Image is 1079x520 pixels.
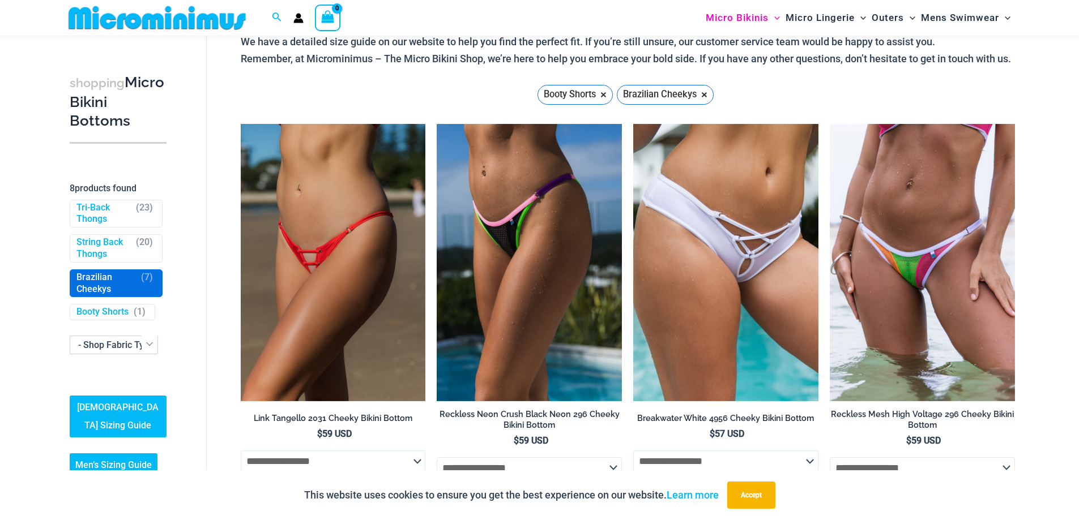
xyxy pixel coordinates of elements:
[134,307,146,319] span: ( )
[241,413,426,428] a: Link Tangello 2031 Cheeky Bikini Bottom
[701,90,707,99] span: ×
[633,124,818,401] a: Breakwater White 4956 Shorts 01Breakwater White 341 Top 4956 Shorts 04Breakwater White 341 Top 49...
[906,435,941,446] bdi: 59 USD
[999,3,1010,32] span: Menu Toggle
[538,85,613,105] a: Booty Shorts ×
[241,124,426,401] a: Link Tangello 2031 Cheeky 01Link Tangello 2031 Cheeky 02Link Tangello 2031 Cheeky 02
[830,124,1015,401] img: Reckless Mesh High Voltage 296 Cheeky 01
[139,237,150,248] span: 20
[830,409,1015,430] h2: Reckless Mesh High Voltage 296 Cheeky Bikini Bottom
[144,272,150,282] span: 7
[786,3,855,32] span: Micro Lingerie
[293,13,304,23] a: Account icon link
[617,85,714,105] a: Brazilian Cheekys ×
[137,307,142,317] span: 1
[633,124,818,401] img: Breakwater White 4956 Shorts 01
[437,409,622,430] h2: Reckless Neon Crush Black Neon 296 Cheeky Bikini Bottom
[76,202,131,226] a: Tri-Back Thongs
[906,435,911,446] span: $
[317,428,352,439] bdi: 59 USD
[437,124,622,401] img: Reckless Neon Crush Black Neon 296 Cheeky 02
[544,86,596,103] span: Booty Shorts
[633,413,818,424] h2: Breakwater White 4956 Cheeky Bikini Bottom
[633,413,818,428] a: Breakwater White 4956 Cheeky Bikini Bottom
[600,90,607,99] span: ×
[317,428,322,439] span: $
[78,339,154,350] span: - Shop Fabric Type
[70,73,167,131] h3: Micro Bikini Bottoms
[769,3,780,32] span: Menu Toggle
[514,435,519,446] span: $
[437,409,622,435] a: Reckless Neon Crush Black Neon 296 Cheeky Bikini Bottom
[783,3,869,32] a: Micro LingerieMenu ToggleMenu Toggle
[830,124,1015,401] a: Reckless Mesh High Voltage 296 Cheeky 01Reckless Mesh High Voltage 3480 Crop Top 296 Cheeky 04Rec...
[869,3,918,32] a: OutersMenu ToggleMenu Toggle
[70,453,157,477] a: Men’s Sizing Guide
[139,202,150,213] span: 23
[315,5,341,31] a: View Shopping Cart, empty
[623,86,697,103] span: Brazilian Cheekys
[703,3,783,32] a: Micro BikinisMenu ToggleMenu Toggle
[904,3,915,32] span: Menu Toggle
[70,183,75,194] span: 8
[70,396,167,437] a: [DEMOGRAPHIC_DATA] Sizing Guide
[76,237,131,261] a: String Back Thongs
[76,307,129,319] a: Booty Shorts
[727,482,775,509] button: Accept
[855,3,866,32] span: Menu Toggle
[136,237,153,261] span: ( )
[304,487,719,504] p: This website uses cookies to ensure you get the best experience on our website.
[830,409,1015,435] a: Reckless Mesh High Voltage 296 Cheeky Bikini Bottom
[70,336,158,354] span: - Shop Fabric Type
[701,2,1016,34] nav: Site Navigation
[70,179,167,197] p: products found
[921,3,999,32] span: Mens Swimwear
[872,3,904,32] span: Outers
[710,428,744,439] bdi: 57 USD
[710,428,715,439] span: $
[241,33,1015,67] p: We have a detailed size guide on our website to help you find the perfect fit. If you’re still un...
[136,202,153,226] span: ( )
[437,124,622,401] a: Reckless Neon Crush Black Neon 296 Cheeky 02Reckless Neon Crush Black Neon 296 Cheeky 01Reckless ...
[514,435,548,446] bdi: 59 USD
[70,336,157,354] span: - Shop Fabric Type
[241,413,426,424] h2: Link Tangello 2031 Cheeky Bikini Bottom
[64,5,250,31] img: MM SHOP LOGO FLAT
[141,272,153,295] span: ( )
[70,76,125,90] span: shopping
[706,3,769,32] span: Micro Bikinis
[76,272,136,295] a: Brazilian Cheekys
[241,124,426,401] img: Link Tangello 2031 Cheeky 01
[667,489,719,501] a: Learn more
[918,3,1013,32] a: Mens SwimwearMenu ToggleMenu Toggle
[272,11,282,25] a: Search icon link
